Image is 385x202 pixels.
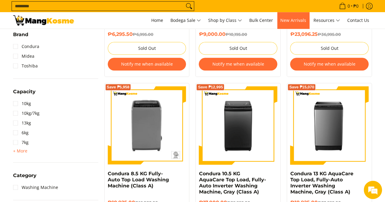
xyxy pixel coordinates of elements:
span: New Arrivals [280,17,306,23]
span: Bulk Center [249,17,273,23]
span: Capacity [13,89,36,94]
span: Save ₱15,070 [289,85,314,89]
div: Minimize live chat window [100,3,114,18]
div: Chat with us now [32,34,102,42]
h6: ₱9,000.00 [199,31,277,37]
h6: ₱23,096.25 [290,31,369,37]
button: Search [184,2,194,11]
del: ₱36,995.00 [317,32,341,37]
span: ₱0 [352,4,359,8]
span: Save ₱12,995 [198,85,223,89]
a: 6kg [13,128,29,138]
summary: Open [13,173,37,183]
a: Resources [310,12,343,29]
button: Sold Out [290,42,369,55]
img: Washing Machines l Mang Kosme: Home Appliances Warehouse Sale Partner | Page 2 [13,15,74,26]
img: Condura 10.5 KG AquaCare Top Load, Fully-Auto Inverter Washing Machine, Gray (Class A) [199,86,277,165]
button: Sold Out [199,42,277,55]
summary: Open [13,32,28,42]
a: 13kg [13,118,31,128]
a: Washing Machine [13,183,58,192]
del: ₱6,995.00 [133,32,153,37]
h6: ₱6,295.50 [108,31,186,37]
img: Condura 13 KG AquaCare Top Load, Fully-Auto Inverter Washing Machine, Gray (Class A) [290,86,369,165]
summary: Open [13,147,27,155]
button: Notify me when available [108,58,186,70]
a: Home [148,12,166,29]
span: Resources [313,17,340,24]
button: Notify me when available [290,58,369,70]
span: 0 [347,4,351,8]
a: Bodega Sale [167,12,204,29]
span: Category [13,173,37,178]
span: • [337,3,360,9]
button: Notify me when available [199,58,277,70]
a: 10kg/7kg [13,108,40,118]
a: Bulk Center [246,12,276,29]
span: Home [151,17,163,23]
span: Save ₱5,958 [107,85,130,89]
img: condura-top-load-automatic-washing-machine-8.5-kilos-front-view-mang-kosme [108,86,186,165]
a: New Arrivals [277,12,309,29]
nav: Main Menu [80,12,372,29]
span: Brand [13,32,28,37]
a: Contact Us [344,12,372,29]
a: 10kg [13,99,31,108]
span: Bodega Sale [170,17,201,24]
span: Contact Us [347,17,369,23]
span: We're online! [35,62,84,123]
a: Condura [13,42,39,51]
del: ₱10,195.00 [225,32,247,37]
a: Condura 10.5 KG AquaCare Top Load, Fully-Auto Inverter Washing Machine, Gray (Class A) [199,171,266,195]
a: Condura 13 KG AquaCare Top Load, Fully-Auto Inverter Washing Machine, Gray (Class A) [290,171,353,195]
textarea: Type your message and hit 'Enter' [3,136,116,157]
a: Toshiba [13,61,38,71]
a: Shop by Class [205,12,245,29]
a: Condura 8.5 KG Fully-Auto Top Load Washing Machine (Class A) [108,171,169,189]
a: 7kg [13,138,29,147]
button: Sold Out [108,42,186,55]
a: Midea [13,51,34,61]
span: Shop by Class [208,17,242,24]
summary: Open [13,89,36,99]
span: + More [13,149,27,153]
